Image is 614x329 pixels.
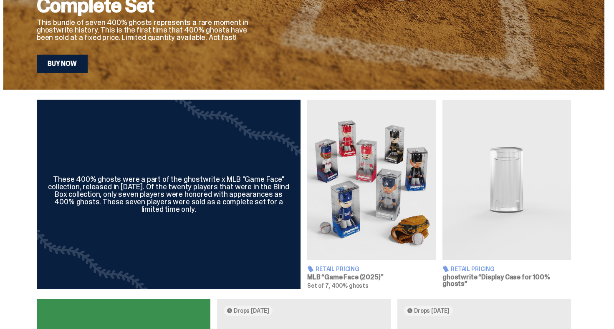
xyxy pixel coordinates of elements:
a: Game Face (2025) Retail Pricing [307,100,436,289]
p: This bundle of seven 400% ghosts represents a rare moment in ghostwrite history. This is the firs... [37,19,254,41]
img: Game Face (2025) [307,100,436,260]
a: Display Case for 100% ghosts Retail Pricing [442,100,571,289]
span: Drops [DATE] [234,307,269,314]
span: Retail Pricing [316,266,359,272]
h3: MLB “Game Face (2025)” [307,274,436,281]
h3: ghostwrite “Display Case for 100% ghosts” [442,274,571,287]
div: These 400% ghosts were a part of the ghostwrite x MLB "Game Face" collection, released in [DATE].... [47,176,291,213]
span: Drops [DATE] [414,307,450,314]
img: Display Case for 100% ghosts [442,100,571,260]
a: Buy Now [37,55,88,73]
span: Set of 7, 400% ghosts [307,282,369,289]
span: Retail Pricing [451,266,495,272]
